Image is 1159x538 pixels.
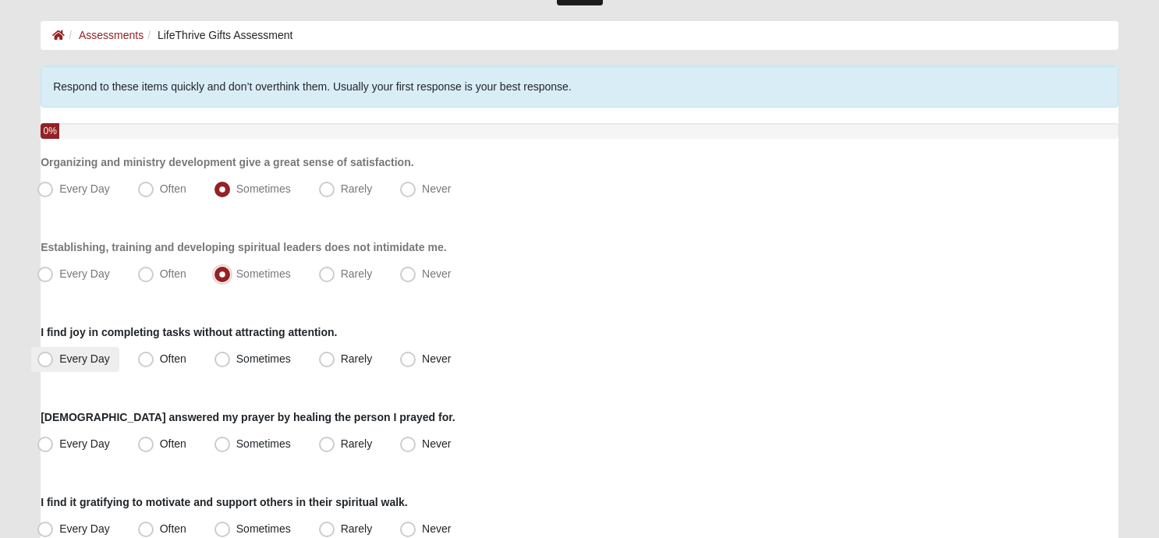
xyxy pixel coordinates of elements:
[160,352,186,365] span: Often
[422,352,451,365] span: Never
[41,123,59,139] div: 0%
[160,182,186,195] span: Often
[59,352,110,365] span: Every Day
[41,494,408,510] label: I find it gratifying to motivate and support others in their spiritual walk.
[236,437,291,450] span: Sometimes
[422,267,451,280] span: Never
[236,352,291,365] span: Sometimes
[422,182,451,195] span: Never
[144,27,292,44] li: LifeThrive Gifts Assessment
[59,182,110,195] span: Every Day
[341,352,372,365] span: Rarely
[160,437,186,450] span: Often
[341,267,372,280] span: Rarely
[41,409,455,425] label: [DEMOGRAPHIC_DATA] answered my prayer by healing the person I prayed for.
[41,239,446,255] label: Establishing, training and developing spiritual leaders does not intimidate me.
[53,80,572,93] span: Respond to these items quickly and don’t overthink them. Usually your first response is your best...
[236,182,291,195] span: Sometimes
[41,324,337,340] label: I find joy in completing tasks without attracting attention.
[59,437,110,450] span: Every Day
[160,267,186,280] span: Often
[236,267,291,280] span: Sometimes
[341,437,372,450] span: Rarely
[59,267,110,280] span: Every Day
[79,29,144,41] a: Assessments
[341,182,372,195] span: Rarely
[422,437,451,450] span: Never
[41,154,413,170] label: Organizing and ministry development give a great sense of satisfaction.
